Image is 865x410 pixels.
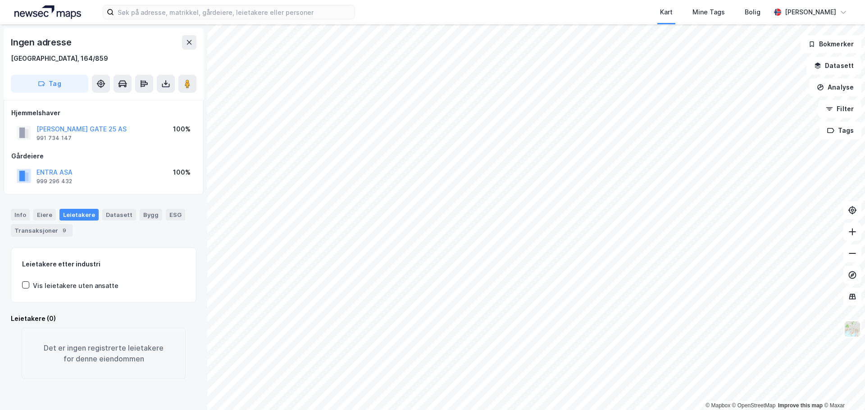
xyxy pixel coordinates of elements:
div: [PERSON_NAME] [785,7,836,18]
div: Kontrollprogram for chat [820,367,865,410]
div: Mine Tags [692,7,725,18]
div: Bolig [745,7,760,18]
div: Gårdeiere [11,151,196,162]
a: OpenStreetMap [732,402,776,409]
div: Leietakere (0) [11,313,196,324]
button: Filter [818,100,861,118]
img: Z [844,320,861,338]
div: 999 296 432 [36,178,72,185]
div: Vis leietakere uten ansatte [33,280,118,291]
div: Det er ingen registrerte leietakere for denne eiendommen [22,328,186,379]
div: Kart [660,7,673,18]
button: Tag [11,75,88,93]
div: Ingen adresse [11,35,73,50]
div: Hjemmelshaver [11,108,196,118]
button: Tags [819,122,861,140]
div: 100% [173,167,191,178]
div: Datasett [102,209,136,221]
a: Improve this map [778,402,823,409]
div: Leietakere [59,209,99,221]
div: 991 734 147 [36,135,72,142]
div: 100% [173,124,191,135]
button: Bokmerker [801,35,861,53]
div: Transaksjoner [11,224,73,237]
button: Datasett [806,57,861,75]
div: 9 [60,226,69,235]
div: [GEOGRAPHIC_DATA], 164/859 [11,53,108,64]
div: Bygg [140,209,162,221]
input: Søk på adresse, matrikkel, gårdeiere, leietakere eller personer [114,5,355,19]
div: Info [11,209,30,221]
div: Leietakere etter industri [22,259,185,270]
img: logo.a4113a55bc3d86da70a041830d287a7e.svg [14,5,81,19]
div: Eiere [33,209,56,221]
div: ESG [166,209,185,221]
iframe: Chat Widget [820,367,865,410]
a: Mapbox [706,402,730,409]
button: Analyse [809,78,861,96]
